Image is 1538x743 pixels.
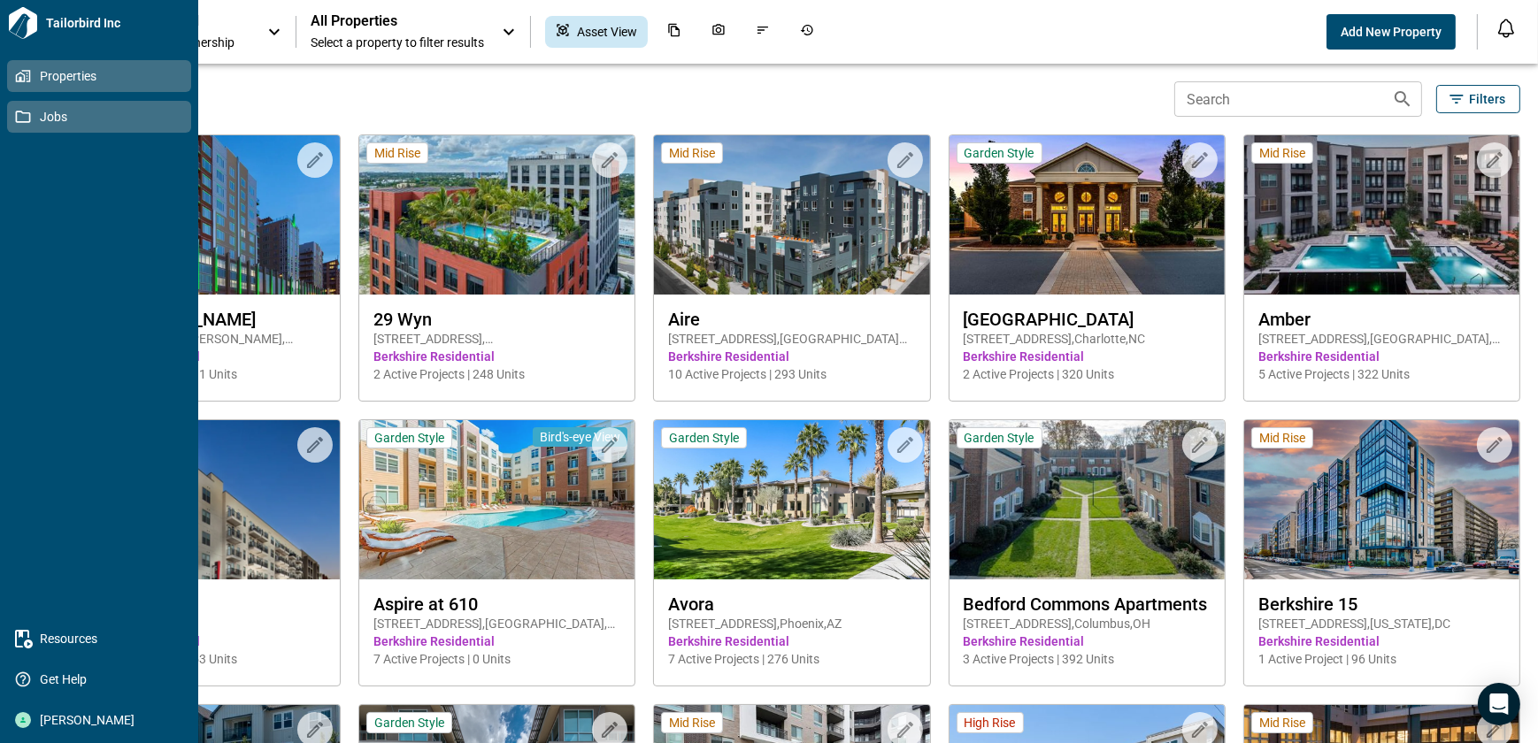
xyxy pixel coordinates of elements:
span: Aspire at 610 [373,594,620,615]
span: Get Help [31,670,174,688]
span: [STREET_ADDRESS] , [US_STATE] , DC [1258,615,1505,632]
img: property-asset [65,135,340,295]
div: Job History [789,16,825,48]
img: property-asset [359,135,634,295]
span: Amber [1258,309,1505,330]
button: Search properties [1385,81,1420,117]
span: 10 Active Projects | 153 Units [79,650,326,668]
span: 7 Active Projects | 276 Units [668,650,915,668]
span: Resources [31,630,174,647]
span: 2 Active Projects | 320 Units [964,365,1211,383]
img: property-asset [654,420,929,579]
span: 2 Active Projects | 248 Units [373,365,620,383]
a: Jobs [7,101,191,133]
span: Berkshire Residential [964,348,1211,365]
span: 29 Wyn [373,309,620,330]
div: Asset View [545,16,648,48]
span: Add New Property [1341,23,1442,41]
span: Berkshire Residential [373,348,620,365]
span: 2020 [PERSON_NAME] [79,309,326,330]
img: property-asset [950,135,1225,295]
button: Open notification feed [1492,14,1520,42]
span: Berkshire 15 [1258,594,1505,615]
span: Berkshire Residential [668,632,915,650]
span: Bedford Commons Apartments [964,594,1211,615]
span: Bird's-eye View [540,429,620,445]
span: Aire [668,309,915,330]
img: property-asset [65,420,340,579]
img: property-asset [359,420,634,579]
span: [STREET_ADDRESS] , Phoenix , AZ [668,615,915,632]
span: Berkshire Residential [79,348,326,365]
button: Filters [1436,85,1520,113]
img: property-asset [1244,420,1519,579]
span: Properties [31,67,174,85]
span: Artisan on 18th [79,594,326,615]
div: Open Intercom Messenger [1478,683,1520,725]
button: Add New Property [1327,14,1456,50]
span: 10 Active Projects | 293 Units [668,365,915,383]
span: [STREET_ADDRESS] , Columbus , OH [964,615,1211,632]
span: 5 Active Projects | 322 Units [1258,365,1505,383]
span: Garden Style [965,430,1034,446]
span: 7 Active Projects | 0 Units [373,650,620,668]
span: Mid Rise [374,145,420,161]
span: 1 Active Project | 96 Units [1258,650,1505,668]
span: [STREET_ADDRESS] , [GEOGRAPHIC_DATA] , TN [79,615,326,632]
div: Documents [657,16,692,48]
span: Berkshire Residential [964,632,1211,650]
span: Select a property to filter results [311,34,484,51]
span: Filters [1469,90,1505,108]
span: Mid Rise [669,145,715,161]
span: [PERSON_NAME] [31,711,174,729]
span: Mid Rise [669,715,715,731]
span: [STREET_ADDRESS] , Charlotte , NC [964,330,1211,348]
span: Berkshire Residential [373,632,620,650]
span: Berkshire Residential [1258,348,1505,365]
a: Properties [7,60,191,92]
span: Avora [668,594,915,615]
img: property-asset [1244,135,1519,295]
span: All Properties [311,12,484,30]
span: Asset View [577,23,637,41]
span: Berkshire Residential [1258,632,1505,650]
img: property-asset [654,135,929,295]
span: Mid Rise [1259,145,1305,161]
span: Garden Style [374,715,444,731]
span: Mid Rise [1259,715,1305,731]
span: Garden Style [669,430,739,446]
span: Jobs [31,108,174,126]
span: [GEOGRAPHIC_DATA] [964,309,1211,330]
span: Mid Rise [1259,430,1305,446]
span: 3 Active Projects | 392 Units [964,650,1211,668]
span: 124 Properties [64,90,1167,108]
span: [STREET_ADDRESS] , [GEOGRAPHIC_DATA] , [GEOGRAPHIC_DATA] [1258,330,1505,348]
span: [STREET_ADDRESS] , [GEOGRAPHIC_DATA] , [GEOGRAPHIC_DATA] [373,615,620,632]
div: Photos [701,16,736,48]
span: [STREET_ADDRESS] , [GEOGRAPHIC_DATA][PERSON_NAME] , CA [668,330,915,348]
span: [STREET_ADDRESS] , [GEOGRAPHIC_DATA] , FL [373,330,620,348]
span: [STREET_ADDRESS][PERSON_NAME] , [GEOGRAPHIC_DATA] , CO [79,330,326,348]
span: Garden Style [965,145,1034,161]
span: Garden Style [374,430,444,446]
div: Issues & Info [745,16,781,48]
span: 10 Active Projects | 231 Units [79,365,326,383]
span: High Rise [965,715,1016,731]
span: Berkshire Residential [668,348,915,365]
span: Tailorbird Inc [39,14,191,32]
img: property-asset [950,420,1225,579]
span: Berkshire Residential [79,632,326,650]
